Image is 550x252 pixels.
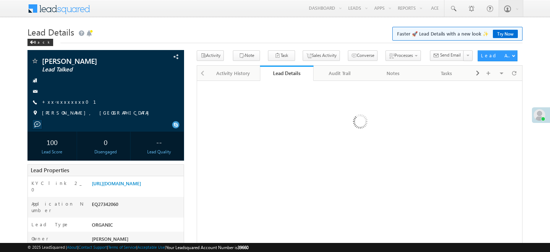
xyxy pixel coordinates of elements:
[481,52,512,59] div: Lead Actions
[493,30,518,38] a: Try Now
[260,66,313,81] a: Lead Details
[29,135,75,149] div: 100
[319,69,360,78] div: Audit Trail
[31,235,48,242] label: Owner
[42,66,139,73] span: Lead Talked
[268,50,295,61] button: Task
[108,245,136,249] a: Terms of Service
[420,66,473,81] a: Tasks
[27,26,74,38] span: Lead Details
[314,66,367,81] a: Audit Trail
[238,245,248,250] span: 39660
[137,245,165,249] a: Acceptable Use
[430,50,464,61] button: Send Email
[83,149,128,155] div: Disengaged
[31,221,69,228] label: Lead Type
[29,149,75,155] div: Lead Score
[303,50,340,61] button: Sales Activity
[166,245,248,250] span: Your Leadsquared Account Number is
[136,135,182,149] div: --
[385,50,421,61] button: Processes
[233,50,260,61] button: Note
[367,66,420,81] a: Notes
[90,221,184,231] div: ORGANIC
[426,69,467,78] div: Tasks
[395,53,413,58] span: Processes
[213,69,253,78] div: Activity History
[42,99,105,105] a: +xx-xxxxxxxx01
[197,50,224,61] button: Activity
[322,85,397,160] img: Loading...
[136,149,182,155] div: Lead Quality
[372,69,413,78] div: Notes
[31,166,69,174] span: Lead Properties
[348,50,378,61] button: Converse
[265,70,308,77] div: Lead Details
[92,236,128,242] span: [PERSON_NAME]
[42,110,153,117] span: [PERSON_NAME], [GEOGRAPHIC_DATA]
[31,201,84,214] label: Application Number
[440,52,461,58] span: Send Email
[207,66,260,81] a: Activity History
[90,201,184,211] div: EQ27342060
[27,38,57,45] a: Back
[42,57,139,65] span: [PERSON_NAME]
[92,180,141,186] a: [URL][DOMAIN_NAME]
[27,39,53,46] div: Back
[27,244,248,251] span: © 2025 LeadSquared | | | | |
[83,135,128,149] div: 0
[478,50,517,61] button: Lead Actions
[67,245,77,249] a: About
[31,180,84,193] label: KYC link 2_0
[78,245,107,249] a: Contact Support
[397,30,518,37] span: Faster 🚀 Lead Details with a new look ✨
